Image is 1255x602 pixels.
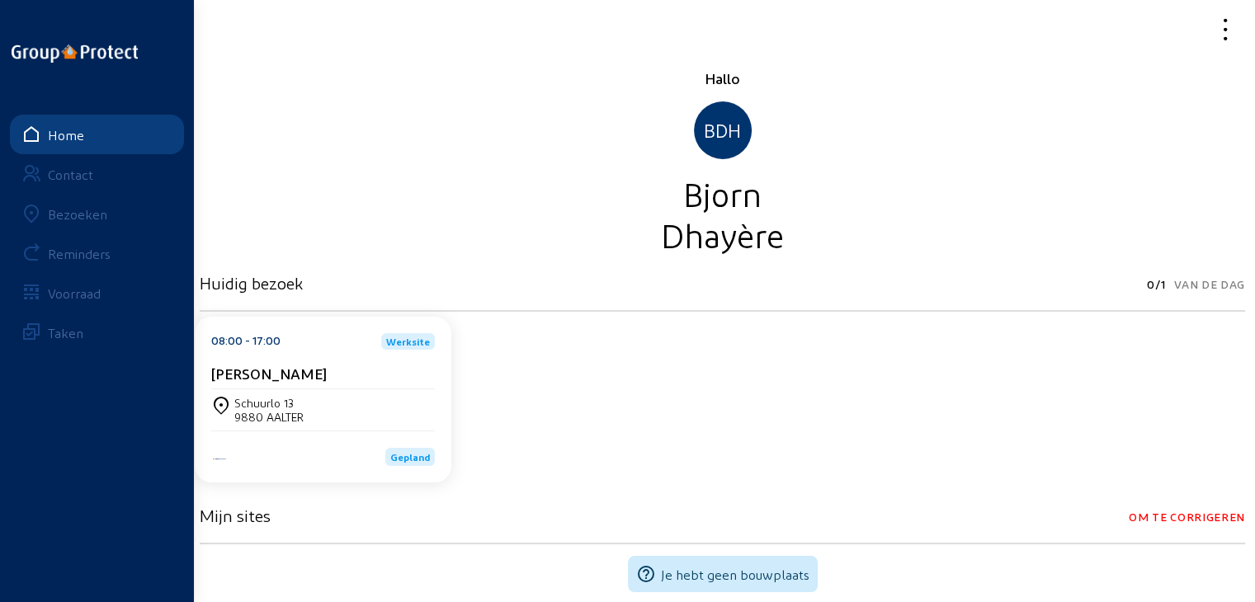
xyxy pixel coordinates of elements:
h3: Huidig bezoek [200,273,303,293]
span: Om te corrigeren [1129,506,1245,529]
div: Taken [48,325,83,341]
div: Dhayère [200,214,1245,255]
div: BDH [694,101,752,159]
span: Gepland [390,451,430,463]
div: Contact [48,167,93,182]
div: 08:00 - 17:00 [211,333,281,350]
div: Bjorn [200,172,1245,214]
span: 0/1 [1147,273,1166,296]
div: Reminders [48,246,111,261]
a: Contact [10,154,184,194]
a: Voorraad [10,273,184,313]
div: Schuurlo 13 [234,396,304,410]
div: Home [48,127,84,143]
span: Je hebt geen bouwplaats [661,567,809,582]
a: Home [10,115,184,154]
a: Taken [10,313,184,352]
mat-icon: help_outline [636,564,656,584]
span: Van de dag [1174,273,1245,296]
cam-card-title: [PERSON_NAME] [211,364,327,382]
div: 9880 AALTER [234,410,304,424]
a: Bezoeken [10,194,184,233]
a: Reminders [10,233,184,273]
div: Hallo [200,68,1245,88]
span: Werksite [386,336,430,346]
img: Aqua Protect [211,457,228,462]
img: logo-oneline.png [12,45,138,63]
h3: Mijn sites [200,506,271,525]
div: Voorraad [48,285,101,301]
div: Bezoeken [48,206,107,222]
